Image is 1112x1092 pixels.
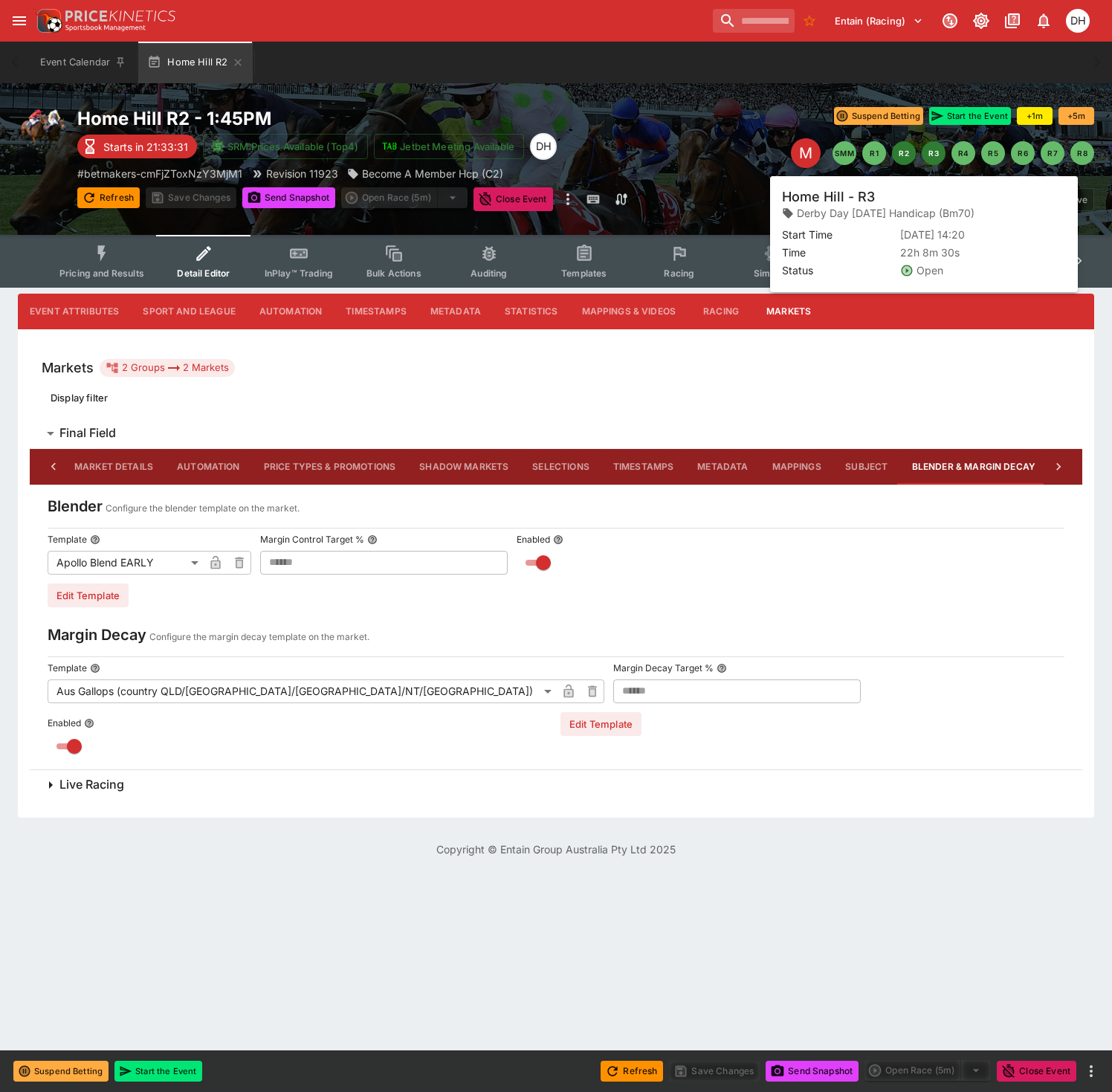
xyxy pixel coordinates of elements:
button: Metadata [685,449,760,485]
button: more [559,187,577,211]
button: Blender & Margin Decay [900,449,1047,485]
button: Send Snapshot [766,1061,859,1082]
span: Detail Editor [177,268,230,279]
p: Auto-Save [1041,192,1087,207]
p: Template [48,533,87,546]
button: Metadata [418,294,493,329]
button: R7 [1041,141,1064,165]
button: Mappings & Videos [570,294,688,329]
button: No Bookmarks [798,9,821,33]
span: Racing [664,268,694,279]
button: Automation [248,294,334,329]
span: Pricing and Results [59,268,144,279]
p: Enabled [517,533,550,546]
button: Racing [688,294,754,329]
h4: Margin Decay [48,625,146,644]
button: open drawer [6,7,33,34]
img: Sportsbook Management [65,25,146,31]
button: +1m [1017,107,1053,125]
button: Markets [754,294,823,329]
button: Statistics [493,294,570,329]
button: Edit Template [560,712,641,736]
div: Edit Meeting [791,138,821,168]
p: Template [48,662,87,674]
p: Copy To Clipboard [77,166,242,181]
button: Close Event [473,187,553,211]
span: Auditing [471,268,507,279]
button: Mappings [760,449,833,485]
button: R5 [981,141,1005,165]
button: R8 [1070,141,1094,165]
button: Event Attributes [18,294,131,329]
button: SRM Prices Available (Top4) [203,134,368,159]
button: more [1082,1062,1100,1080]
div: 2 Groups 2 Markets [106,359,229,377]
button: Shadow Markets [407,449,520,485]
div: split button [864,1060,991,1081]
button: Edit Template [48,584,129,607]
button: Select Tenant [826,9,932,33]
div: Daniel Hooper [1066,9,1090,33]
span: System Controls [1024,268,1097,279]
button: Event Calendar [31,42,135,83]
div: Aus Gallops (country QLD/[GEOGRAPHIC_DATA]/[GEOGRAPHIC_DATA]/NT/[GEOGRAPHIC_DATA]) [48,679,557,703]
h5: Markets [42,359,94,376]
div: Become A Member Hcp (C2) [347,166,503,181]
button: Timestamps [334,294,418,329]
p: Configure the margin decay template on the market. [149,630,369,644]
span: Bulk Actions [366,268,421,279]
button: Jetbet Meeting Available [374,134,524,159]
p: Starts in 21:33:31 [103,139,188,155]
button: Automation [165,449,252,485]
h2: Copy To Clipboard [77,107,670,130]
button: Start the Event [929,107,1011,125]
p: Revision 11923 [266,166,338,181]
div: Dan Hooper [530,133,557,160]
button: Subject [833,449,900,485]
button: Daniel Hooper [1061,4,1094,37]
button: Start the Event [114,1061,202,1082]
h4: Blender [48,497,103,516]
span: InPlay™ Trading [265,268,333,279]
button: Toggle light/dark mode [968,7,995,34]
p: Override [972,192,1009,207]
img: horse_racing.png [18,107,65,155]
button: Close Event [997,1061,1076,1082]
p: Margin Decay Target % [613,662,714,674]
div: Start From [876,188,1094,211]
img: PriceKinetics Logo [33,6,62,36]
button: Refresh [77,187,140,208]
button: Display filter [42,386,117,410]
span: Popular Bets [841,268,897,279]
p: Become A Member Hcp (C2) [362,166,503,181]
div: Event type filters [48,235,1064,288]
span: Related Events [932,268,997,279]
img: PriceKinetics [65,10,175,22]
button: Documentation [999,7,1026,34]
button: Send Snapshot [242,187,335,208]
h6: Final Field [59,425,116,441]
button: R2 [892,141,916,165]
button: SMM [833,141,856,165]
button: R1 [862,141,886,165]
p: Margin Control Target % [260,533,364,546]
span: Simulator [754,268,795,279]
h6: Live Racing [59,777,124,792]
div: Apollo Blend EARLY [48,551,204,575]
button: Connected to PK [937,7,963,34]
p: Enabled [48,717,81,729]
input: search [713,9,795,33]
button: Price Types & Promotions [252,449,408,485]
button: Refresh [601,1061,663,1082]
img: jetbet-logo.svg [382,139,397,154]
button: Selections [520,449,601,485]
div: split button [341,187,468,208]
button: Notifications [1030,7,1057,34]
button: R4 [951,141,975,165]
nav: pagination navigation [833,141,1094,165]
span: Templates [561,268,607,279]
button: Timestamps [601,449,686,485]
button: Market Details [62,449,165,485]
button: Sport and League [131,294,247,329]
button: Suspend Betting [834,107,923,125]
